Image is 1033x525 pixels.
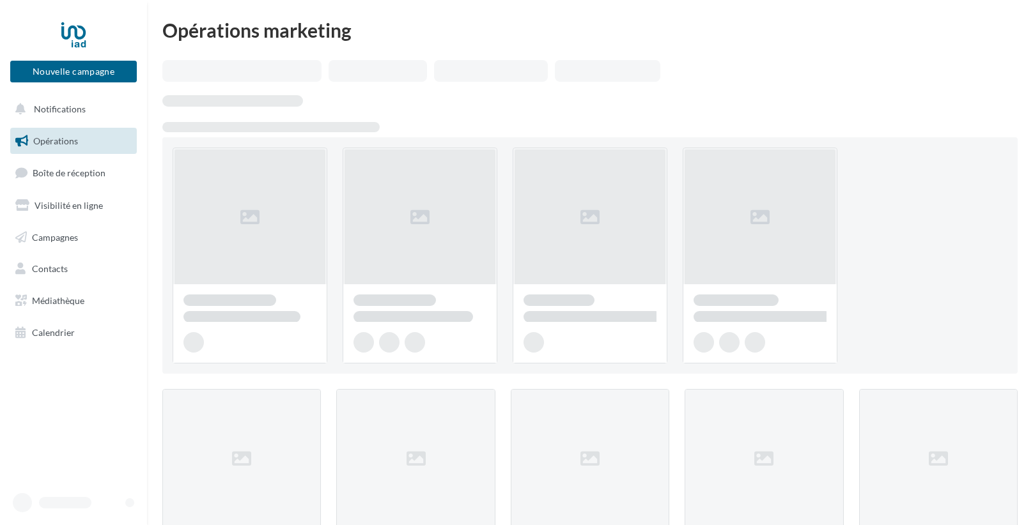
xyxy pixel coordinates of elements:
a: Contacts [8,255,139,282]
div: Opérations marketing [162,20,1018,40]
span: Campagnes [32,231,78,242]
span: Visibilité en ligne [35,200,103,211]
span: Calendrier [32,327,75,338]
a: Opérations [8,128,139,155]
button: Notifications [8,96,134,123]
span: Opérations [33,135,78,146]
span: Médiathèque [32,295,84,306]
a: Calendrier [8,319,139,346]
span: Contacts [32,263,68,274]
a: Médiathèque [8,287,139,314]
a: Visibilité en ligne [8,192,139,219]
a: Campagnes [8,224,139,251]
span: Boîte de réception [33,167,105,178]
button: Nouvelle campagne [10,61,137,82]
a: Boîte de réception [8,159,139,186]
span: Notifications [34,103,86,114]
